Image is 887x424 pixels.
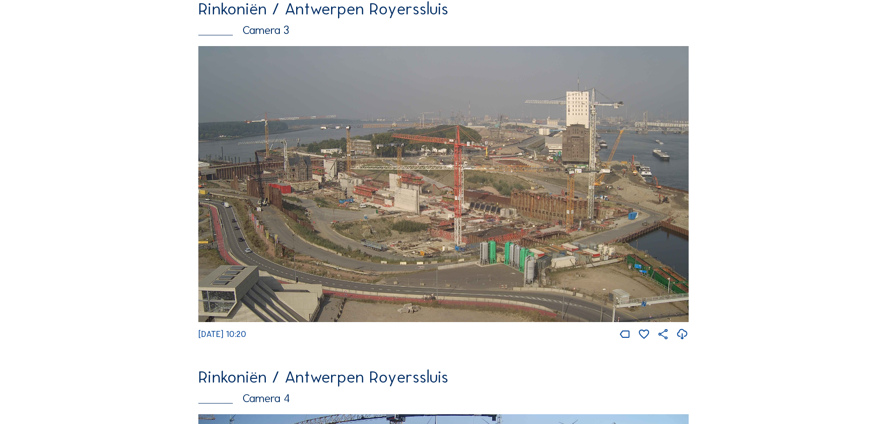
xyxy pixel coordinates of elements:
div: Rinkoniën / Antwerpen Royerssluis [198,0,689,17]
span: [DATE] 10:20 [198,329,246,339]
div: Camera 3 [198,25,689,36]
div: Camera 4 [198,393,689,404]
div: Rinkoniën / Antwerpen Royerssluis [198,369,689,385]
img: Image [198,46,689,322]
